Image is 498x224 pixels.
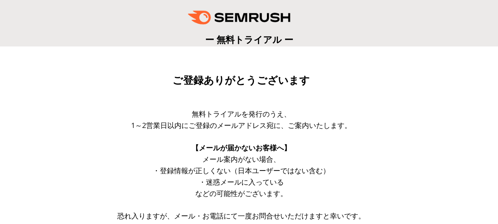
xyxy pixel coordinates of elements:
[205,33,293,46] span: ー 無料トライアル ー
[202,154,280,164] span: メール案内がない場合、
[131,120,352,130] span: 1～2営業日以内にご登録のメールアドレス宛に、ご案内いたします。
[117,211,365,220] span: 恐れ入りますが、メール・お電話にて一度お問合せいただけますと幸いです。
[192,143,291,152] span: 【メールが届かないお客様へ】
[195,189,287,198] span: などの可能性がございます。
[192,109,291,118] span: 無料トライアルを発行のうえ、
[172,74,310,86] span: ご登録ありがとうございます
[199,177,284,187] span: ・迷惑メールに入っている
[153,166,330,175] span: ・登録情報が正しくない（日本ユーザーではない含む）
